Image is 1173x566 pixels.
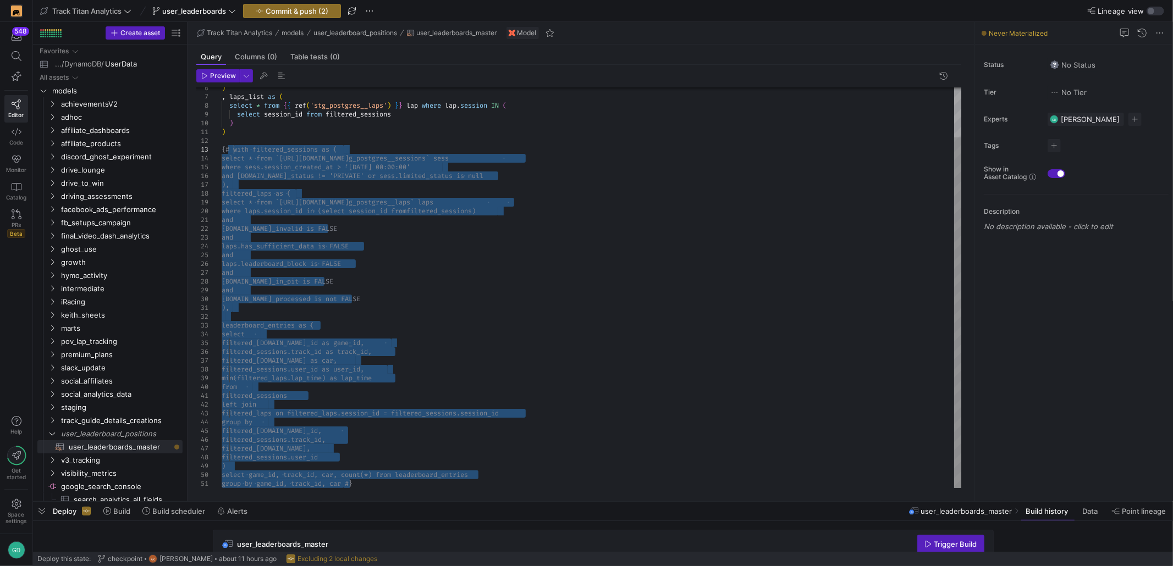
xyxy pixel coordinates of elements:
button: Trigger Build [917,535,984,553]
button: user_leaderboard_positions [311,26,400,40]
span: discord_ghost_experiment [61,151,181,163]
div: 19 [196,198,208,207]
span: (0) [330,53,340,60]
span: checkpoint [108,555,142,563]
span: lap [406,101,418,110]
div: Press SPACE to select this row. [37,427,183,440]
button: Build [98,502,135,520]
div: Press SPACE to select this row. [37,97,183,110]
span: hymo_activity [61,269,181,282]
span: filtered_laps on filtered_laps.session_id = fi [222,409,399,418]
span: filtered_sessions.track_id as track_id, [222,347,372,356]
span: min(filtered_laps.lap_time) as lap_time [222,374,372,382]
div: Press SPACE to select this row. [37,163,183,176]
span: { [283,101,287,110]
div: Press SPACE to select this row. [37,335,183,348]
span: rboard_entries [414,470,468,479]
span: from [264,101,279,110]
button: No statusNo Status [1048,58,1098,72]
span: where [422,101,441,110]
span: PRs [12,221,21,228]
div: GD [1050,115,1059,124]
span: adhoc [61,111,181,124]
span: ) [222,462,225,470]
div: 49 [196,462,208,470]
span: and [222,215,233,224]
span: marts [61,322,181,335]
img: No status [1050,60,1059,69]
div: Press SPACE to select this row. [37,269,183,282]
div: 43 [196,409,208,418]
div: 20 [196,207,208,215]
div: 30 [196,295,208,303]
button: models [279,26,307,40]
button: Build scheduler [137,502,210,520]
span: where laps.session_id in (select session_id from [222,207,406,215]
div: 12 [196,136,208,145]
p: Description [984,208,1169,215]
span: keith_sheets [61,309,181,321]
span: filtered_[DOMAIN_NAME]_id, [222,426,322,435]
span: 0:00' [391,163,410,171]
span: about 11 hours ago [219,555,277,563]
span: Space settings [6,511,27,524]
span: [DOMAIN_NAME]_processed is not FALSE [222,295,360,303]
div: 8 [196,101,208,110]
span: user_leaderboard_positions [313,29,397,37]
div: 47 [196,444,208,453]
a: .../DynamoDB/UserData [37,58,183,70]
span: session [460,101,487,110]
span: google_search_console​​​​​​​​ [61,480,181,493]
span: ref [295,101,306,110]
span: filtered_sessions.user_id as user_id, [222,365,364,374]
span: models [282,29,304,37]
span: and [DOMAIN_NAME]_status != 'PRIVATE' or sess.lim [222,171,410,180]
span: user_leaderboard_positions [61,428,181,440]
div: 32 [196,312,208,321]
button: Point lineage [1107,502,1171,520]
span: filtered_sessions.track_id, [222,435,326,444]
button: Alerts [212,502,252,520]
span: Trigger Build [934,540,977,548]
span: . [456,101,460,110]
img: undefined [509,30,515,36]
div: 42 [196,400,208,409]
button: Commit & push (2) [243,4,341,18]
div: Press SPACE to select this row. [37,401,183,414]
div: 25 [196,251,208,259]
div: 11 [196,127,208,136]
span: final_video_dash_analytics [61,230,181,242]
span: select game_id, track_id, car, count(*) from leade [222,470,414,479]
span: pov_lap_tracking [61,335,181,348]
span: ghost_use [61,243,181,256]
button: Create asset [106,26,165,40]
div: Press SPACE to select this row. [37,414,183,427]
span: No Status [1050,60,1095,69]
div: Press SPACE to select this row. [37,295,183,308]
span: filtered_laps as ( [222,189,291,198]
span: social_analytics_data [61,388,181,401]
span: ( [279,92,283,101]
span: affiliate_products [61,137,181,150]
span: ) [387,101,391,110]
span: Data [1082,507,1098,515]
div: 44 [196,418,208,426]
span: growth [61,256,181,269]
span: Excluding 2 local changes [298,555,377,563]
span: select * from `[URL][DOMAIN_NAME] [222,154,349,163]
button: GD [4,539,28,562]
span: as [268,92,276,101]
div: Press SPACE to select this row. [37,71,183,84]
span: Beta [7,229,25,238]
span: UserData [105,58,137,70]
a: search_analytics_all_fields​​​​​​​​​ [37,493,183,506]
span: ) [229,119,233,127]
div: 16 [196,171,208,180]
div: Press SPACE to select this row. [37,229,183,242]
span: {# with filtered_sessions as ( [222,145,337,154]
div: 13 [196,145,208,154]
div: Press SPACE to select this row. [37,110,183,124]
span: social_affiliates [61,375,181,387]
a: Spacesettings [4,494,28,529]
span: Query [201,53,222,60]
